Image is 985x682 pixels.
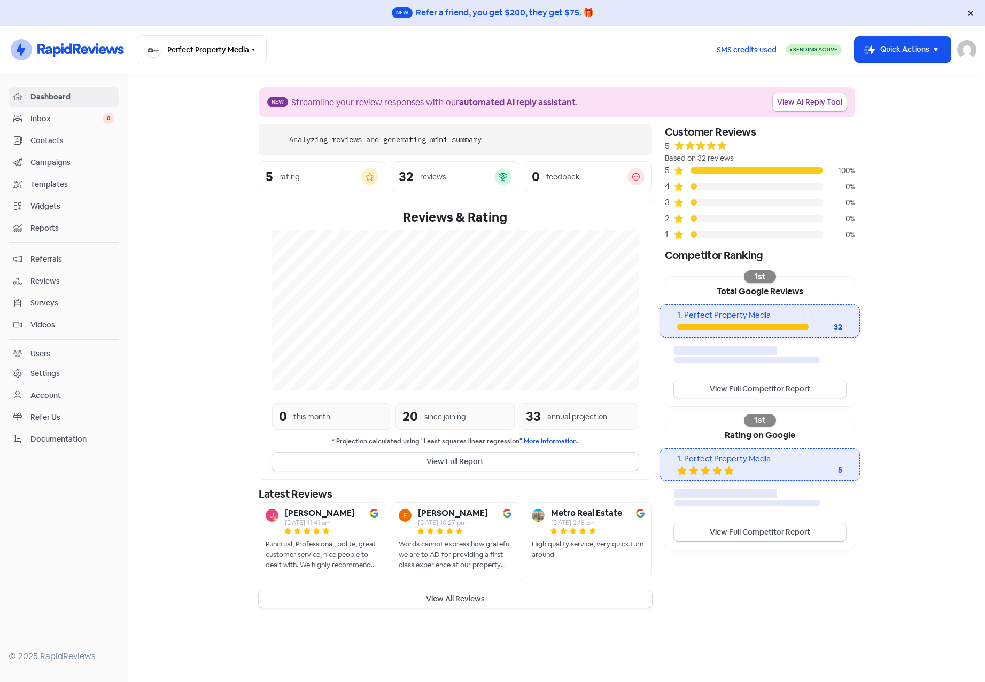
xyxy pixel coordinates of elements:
div: reviews [420,171,446,183]
a: View AI Reply Tool [773,93,847,111]
div: 32 [809,322,843,333]
span: Videos [30,319,114,331]
span: New [392,7,413,18]
a: Reviews [9,271,119,291]
span: Reviews [30,276,114,287]
div: 5 [665,164,673,177]
div: Competitor Ranking [665,247,855,263]
span: New [267,97,288,107]
a: Surveys [9,293,119,313]
a: 0feedback [525,161,652,192]
b: [PERSON_NAME] [418,509,488,518]
img: Avatar [532,509,545,522]
small: * Projection calculated using "Least squares linear regression". [272,436,639,446]
div: 0% [823,181,855,192]
div: feedback [546,171,579,183]
span: Documentation [30,434,114,445]
div: this month [293,411,330,422]
span: Widgets [30,201,114,212]
div: Based on 32 reviews [665,153,855,164]
a: Dashboard [9,87,119,107]
div: 33 [526,407,541,426]
div: [DATE] 2:18 pm [551,520,622,526]
div: Total Google Reviews [665,277,855,304]
a: Videos [9,315,119,335]
a: Widgets [9,197,119,216]
span: Sending Active [793,46,837,53]
div: 0% [823,213,855,224]
a: SMS credits used [708,43,786,54]
span: Contacts [30,135,114,146]
img: Image [503,509,511,518]
div: 4 [665,180,673,193]
div: Latest Reviews [259,486,652,502]
div: Rating on Google [665,420,855,448]
span: Referrals [30,254,114,265]
div: 32 [399,170,414,183]
div: annual projection [547,411,607,422]
div: 0% [823,197,855,208]
a: Templates [9,175,119,194]
a: Campaigns [9,153,119,173]
a: Sending Active [786,43,842,56]
div: rating [279,171,300,183]
img: Image [370,509,378,518]
div: 5 [800,465,842,476]
div: Account [30,390,61,401]
span: Campaigns [30,157,114,168]
span: Inbox [30,113,103,124]
a: Users [9,344,119,364]
div: High quality service, very quick turn around [532,539,645,560]
div: 2 [665,212,673,225]
div: 1 [665,228,673,241]
a: Account [9,386,119,405]
img: Avatar [399,509,412,522]
div: 0 [532,170,540,183]
span: 0 [103,113,114,124]
a: Referrals [9,249,119,269]
a: Inbox 0 [9,109,119,129]
div: 1. Perfect Property Media [677,309,842,322]
span: Refer Us [30,412,114,423]
button: Perfect Property Media [137,35,267,64]
div: Streamline your review responses with our . [291,96,578,109]
img: Image [636,509,645,518]
a: View Full Competitor Report [674,523,846,541]
b: Metro Real Estate [551,509,622,518]
a: Reports [9,218,119,238]
div: 1. Perfect Property Media [677,453,842,465]
b: [PERSON_NAME] [285,509,355,518]
div: Settings [30,368,60,379]
span: Surveys [30,297,114,309]
div: © 2025 RapidReviews [9,650,119,663]
a: 32reviews [392,161,518,192]
a: View Full Competitor Report [674,380,846,398]
span: SMS credits used [717,44,777,56]
div: 0% [823,229,855,240]
div: Analyzing reviews and generating mini summary [289,134,482,145]
a: Documentation [9,429,119,449]
a: More information. [524,437,578,445]
div: Reviews & Rating [272,208,639,227]
div: [DATE] 11:41 am [285,520,355,526]
div: 1st [744,270,776,283]
span: Dashboard [30,91,114,103]
div: Words cannot express how grateful we are to AD for providing a first class experience at our prop... [399,539,511,570]
div: Refer a friend, you get $200, they get $75. 🎁 [416,6,594,19]
img: Avatar [266,509,278,522]
a: Contacts [9,131,119,151]
button: View Full Report [272,453,639,471]
a: Refer Us [9,407,119,427]
button: View All Reviews [259,590,652,608]
div: [DATE] 10:27 pm [418,520,488,526]
div: 5 [665,140,670,153]
img: User [957,40,976,59]
span: Reports [30,223,114,234]
div: 100% [823,165,855,176]
button: Quick Actions [855,37,951,62]
a: Settings [9,364,119,383]
div: 5 [266,170,273,183]
div: 0 [279,407,287,426]
b: automated AI reply assistant [459,97,576,108]
div: Users [30,348,50,359]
